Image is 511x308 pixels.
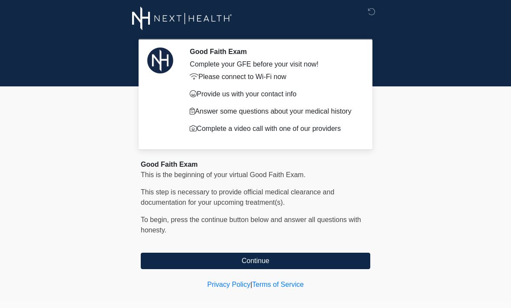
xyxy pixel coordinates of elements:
[141,188,334,206] span: This step is necessary to provide official medical clearance and documentation for your upcoming ...
[252,281,304,288] a: Terms of Service
[190,48,357,56] h2: Good Faith Exam
[141,216,361,234] span: To begin, ﻿﻿﻿﻿﻿﻿press the continue button below and answer all questions with honesty.
[190,72,357,82] p: Please connect to Wi-Fi now
[141,159,370,170] div: Good Faith Exam
[141,171,306,178] span: This is the beginning of your virtual Good Faith Exam.
[132,6,232,30] img: Next-Health Logo
[190,89,357,99] p: Provide us with your contact info
[250,281,252,288] a: |
[141,253,370,269] button: Continue
[190,59,357,70] div: Complete your GFE before your visit now!
[207,281,251,288] a: Privacy Policy
[147,48,173,73] img: Agent Avatar
[190,106,357,117] p: Answer some questions about your medical history
[190,124,357,134] p: Complete a video call with one of our providers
